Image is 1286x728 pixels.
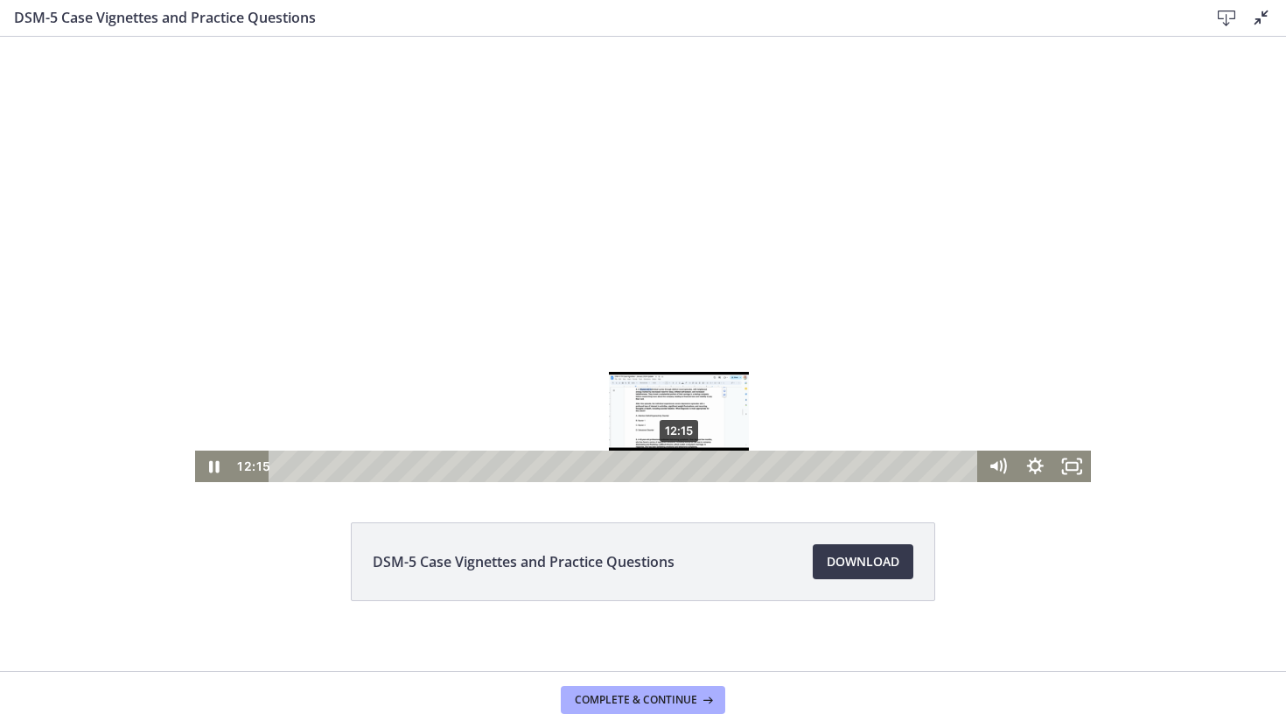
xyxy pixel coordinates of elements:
span: DSM-5 Case Vignettes and Practice Questions [373,551,674,572]
button: Mute [979,472,1017,504]
span: Complete & continue [575,693,697,707]
button: Fullscreen [1053,472,1091,504]
button: Pause [195,472,233,504]
button: Show settings menu [1017,472,1054,504]
h3: DSM-5 Case Vignettes and Practice Questions [14,7,1181,28]
button: Complete & continue [561,686,725,714]
span: Download [827,551,899,572]
div: Playbar [283,472,970,504]
a: Download [813,544,913,579]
